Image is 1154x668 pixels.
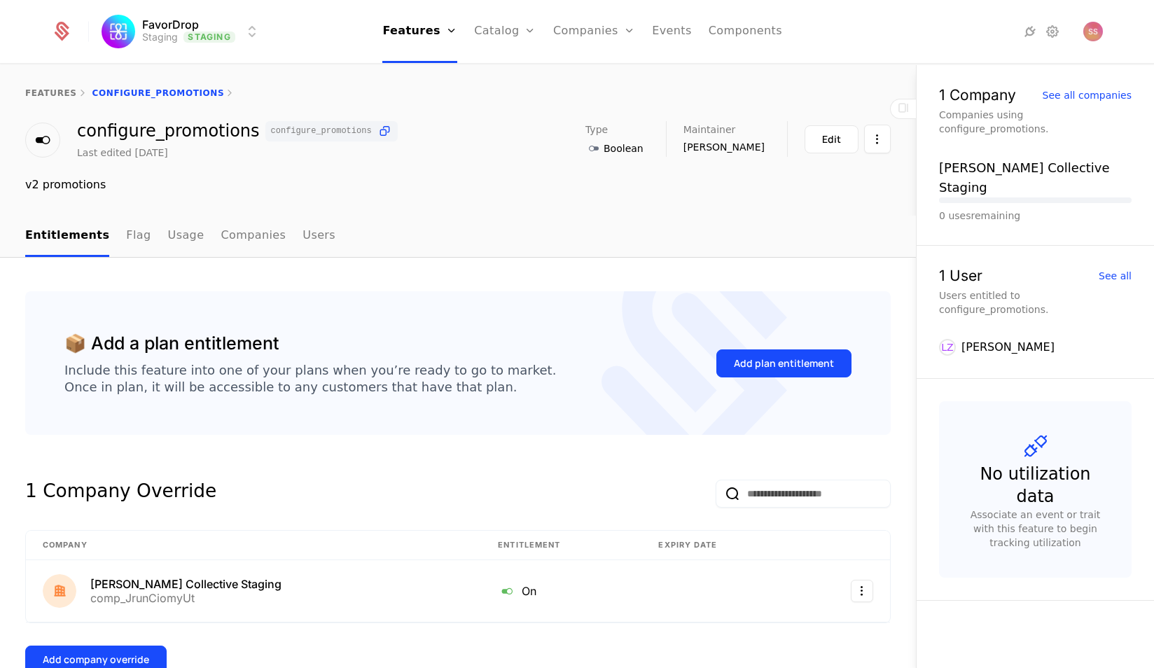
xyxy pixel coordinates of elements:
[43,653,149,667] div: Add company override
[43,574,76,608] img: Sarah Collective Staging
[641,531,796,560] th: Expiry date
[961,339,1055,356] div: [PERSON_NAME]
[1083,22,1103,41] img: Sarah Skillen
[604,141,644,155] span: Boolean
[939,288,1132,316] div: Users entitled to configure_promotions.
[683,125,736,134] span: Maintainer
[585,125,608,134] span: Type
[303,216,335,257] a: Users
[90,578,281,590] div: [PERSON_NAME] Collective Staging
[939,339,956,356] div: LZ
[1022,23,1038,40] a: Integrations
[26,531,481,560] th: Company
[142,30,178,44] div: Staging
[967,463,1104,508] div: No utilization data
[25,176,891,193] div: v2 promotions
[481,531,641,560] th: Entitlement
[221,216,286,257] a: Companies
[1043,90,1132,100] div: See all companies
[939,158,1132,197] button: [PERSON_NAME] Collective Staging
[805,125,858,153] button: Edit
[939,268,982,283] div: 1 User
[25,216,335,257] ul: Choose Sub Page
[77,121,398,141] div: configure_promotions
[25,216,891,257] nav: Main
[864,125,891,153] button: Select action
[25,216,109,257] a: Entitlements
[498,582,625,600] div: On
[822,132,841,146] div: Edit
[142,19,199,30] span: FavorDrop
[183,32,235,43] span: Staging
[1044,23,1061,40] a: Settings
[1099,271,1132,281] div: See all
[77,146,168,160] div: Last edited [DATE]
[961,508,1109,550] div: Associate an event or trait with this feature to begin tracking utilization
[64,362,556,396] div: Include this feature into one of your plans when you’re ready to go to market. Once in plan, it w...
[126,216,151,257] a: Flag
[25,480,216,508] div: 1 Company Override
[168,216,204,257] a: Usage
[106,16,260,47] button: Select environment
[25,88,77,98] a: features
[939,209,1132,223] div: 0 uses remaining
[939,88,1016,102] div: 1 Company
[64,330,279,357] div: 📦 Add a plan entitlement
[683,140,765,154] span: [PERSON_NAME]
[851,580,873,602] button: Select action
[90,592,281,604] div: comp_JrunCiomyUt
[734,356,834,370] div: Add plan entitlement
[271,127,372,135] span: configure_promotions
[939,108,1132,136] div: Companies using configure_promotions.
[102,15,135,48] img: FavorDrop
[1083,22,1103,41] button: Open user button
[716,349,851,377] button: Add plan entitlement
